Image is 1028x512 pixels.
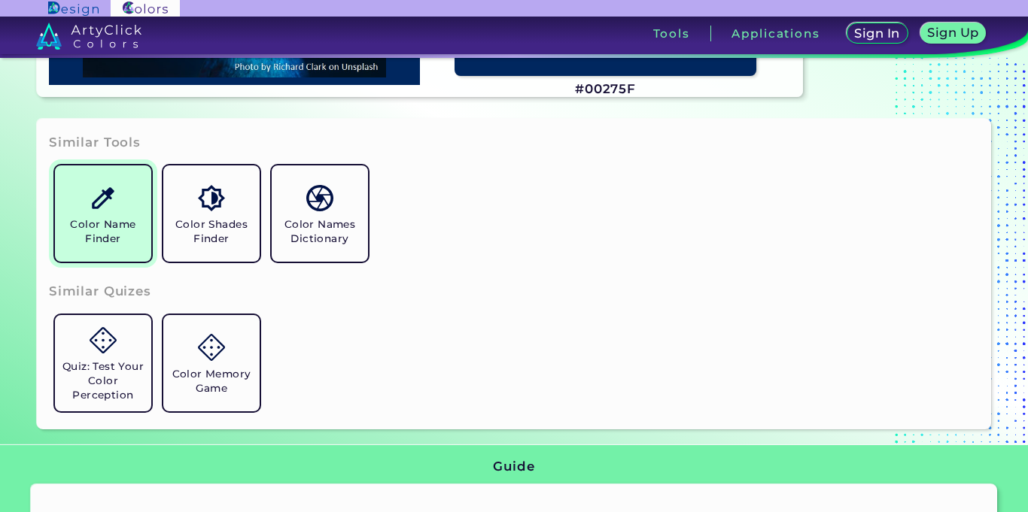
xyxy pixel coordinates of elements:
[198,185,224,211] img: icon_color_shades.svg
[157,159,266,268] a: Color Shades Finder
[157,309,266,417] a: Color Memory Game
[653,28,690,39] h3: Tools
[845,23,910,44] a: Sign In
[266,159,374,268] a: Color Names Dictionary
[49,134,141,152] h3: Similar Tools
[306,185,333,211] img: icon_color_names_dictionary.svg
[48,2,99,16] img: ArtyClick Design logo
[926,26,980,39] h5: Sign Up
[36,23,142,50] img: logo_artyclick_colors_white.svg
[198,334,224,360] img: icon_game.svg
[90,327,116,353] img: icon_game.svg
[853,27,901,40] h5: Sign In
[49,309,157,417] a: Quiz: Test Your Color Perception
[49,283,151,301] h3: Similar Quizes
[731,28,820,39] h3: Applications
[918,23,987,44] a: Sign Up
[169,217,254,246] h5: Color Shades Finder
[169,367,254,395] h5: Color Memory Game
[90,185,116,211] img: icon_color_name_finder.svg
[493,458,534,476] h3: Guide
[61,217,145,246] h5: Color Name Finder
[49,159,157,268] a: Color Name Finder
[278,217,362,246] h5: Color Names Dictionary
[575,80,636,98] h3: #00275F
[61,359,145,402] h5: Quiz: Test Your Color Perception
